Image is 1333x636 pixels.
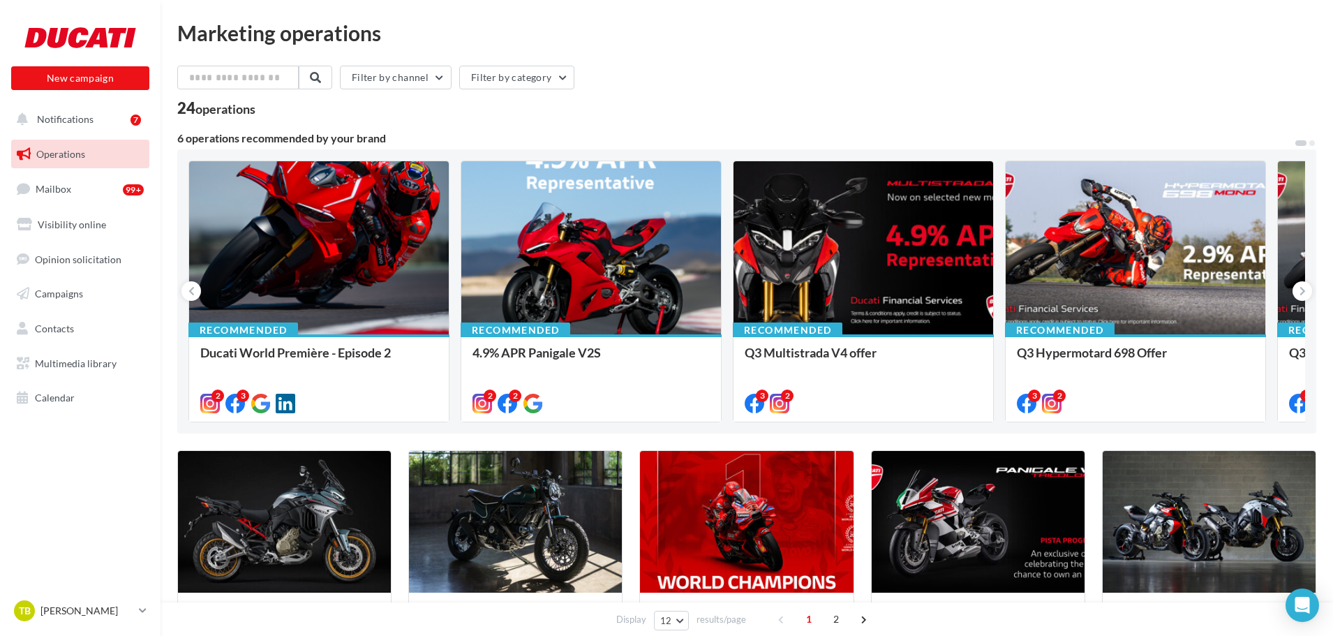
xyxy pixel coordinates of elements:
a: Campaigns [8,279,152,309]
a: Multimedia library [8,349,152,378]
div: 2 [484,390,496,402]
div: 3 [237,390,249,402]
span: results/page [697,613,746,626]
div: 3 [756,390,768,402]
div: 6 operations recommended by your brand [177,133,1294,144]
div: operations [195,103,255,115]
div: 3 [1300,390,1313,402]
span: Display [616,613,646,626]
span: Opinion solicitation [35,253,121,265]
div: Recommended [461,323,570,338]
a: Calendar [8,383,152,413]
div: 3 [1028,390,1041,402]
div: Recommended [188,323,298,338]
span: Notifications [37,113,94,125]
div: 2 [781,390,794,402]
span: Contacts [35,323,74,334]
span: 1 [798,608,820,630]
div: Q3 Multistrada V4 offer [745,346,982,374]
div: 4.9% APR Panigale V2S [472,346,710,374]
button: Filter by category [459,66,574,89]
div: Open Intercom Messenger [1286,589,1319,622]
div: 2 [509,390,521,402]
div: 2 [1053,390,1066,402]
button: 12 [654,611,690,630]
button: New campaign [11,66,149,90]
span: Visibility online [38,219,106,230]
div: Ducati World Première - Episode 2 [200,346,438,374]
div: Recommended [1005,323,1115,338]
a: Opinion solicitation [8,245,152,274]
button: Notifications 7 [8,105,147,134]
span: Campaigns [35,288,83,299]
a: Mailbox99+ [8,174,152,204]
div: 99+ [123,184,144,195]
div: Marketing operations [177,22,1316,43]
button: Filter by channel [340,66,452,89]
p: [PERSON_NAME] [40,604,133,618]
div: Recommended [733,323,842,338]
span: 12 [660,615,672,626]
div: 2 [211,390,224,402]
span: TB [19,604,31,618]
a: Operations [8,140,152,169]
div: 24 [177,101,255,116]
div: 7 [131,114,141,126]
a: Visibility online [8,210,152,239]
span: Multimedia library [35,357,117,369]
span: 2 [825,608,847,630]
div: Q3 Hypermotard 698 Offer [1017,346,1254,374]
span: Operations [36,148,85,160]
a: TB [PERSON_NAME] [11,598,149,624]
span: Calendar [35,392,75,404]
a: Contacts [8,314,152,343]
span: Mailbox [36,183,71,195]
